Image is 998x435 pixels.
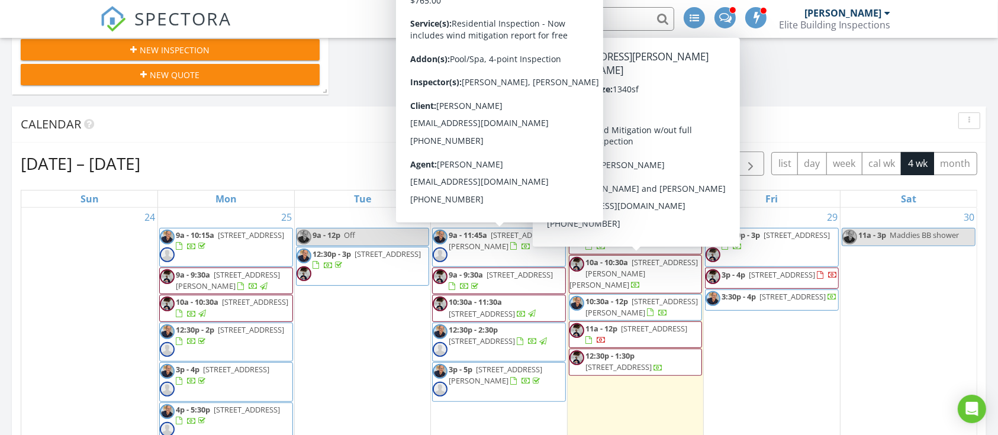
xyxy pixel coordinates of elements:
[449,230,557,252] a: 9a - 11:45a [STREET_ADDRESS][PERSON_NAME]
[352,191,374,207] a: Tuesday
[961,208,977,227] a: Go to August 30, 2025
[415,208,430,227] a: Go to August 26, 2025
[159,323,293,362] a: 12:30p - 2p [STREET_ADDRESS]
[433,269,448,284] img: 449c47976f244a14a2a42ff3df556231.jpeg
[779,19,890,31] div: Elite Building Inspections
[621,323,687,334] span: [STREET_ADDRESS]
[176,269,280,291] a: 9a - 9:30a [STREET_ADDRESS][PERSON_NAME]
[585,296,628,307] span: 10:30a - 12p
[569,255,703,294] a: 10a - 10:30a [STREET_ADDRESS][PERSON_NAME][PERSON_NAME]
[764,191,781,207] a: Friday
[437,7,674,31] input: Search everything...
[449,324,498,335] span: 12:30p - 2:30p
[722,230,760,240] span: 12:30p - 3p
[218,324,284,335] span: [STREET_ADDRESS]
[433,342,448,357] img: default-user-f0147aede5fd5fa78ca7ade42f37bd4542148d508eef1c3d3ea960f66861d68b.jpg
[706,230,720,244] img: action_shot_2.jpg
[313,249,421,270] a: 12:30p - 3p [STREET_ADDRESS]
[449,364,472,375] span: 3p - 5p
[176,364,269,386] a: 3p - 4p [STREET_ADDRESS]
[160,364,175,379] img: action_shot_2.jpg
[585,296,698,318] span: [STREET_ADDRESS][PERSON_NAME]
[585,350,663,372] a: 12:30p - 1:30p [STREET_ADDRESS]
[355,249,421,259] span: [STREET_ADDRESS]
[899,191,919,207] a: Saturday
[449,364,542,386] span: [STREET_ADDRESS][PERSON_NAME]
[160,230,175,244] img: action_shot_2.jpg
[449,230,557,252] span: [STREET_ADDRESS][PERSON_NAME]
[569,296,584,311] img: action_shot_2.jpg
[176,297,288,318] a: 10a - 10:30a [STREET_ADDRESS]
[432,228,566,267] a: 9a - 11:45a [STREET_ADDRESS][PERSON_NAME]
[569,230,584,244] img: 449c47976f244a14a2a42ff3df556231.jpeg
[297,266,311,281] img: 449c47976f244a14a2a42ff3df556231.jpeg
[159,228,293,267] a: 9a - 10:15a [STREET_ADDRESS]
[21,39,320,60] button: New Inspection
[449,269,483,280] span: 9a - 9:30a
[150,69,200,81] span: New Quote
[569,257,584,272] img: 449c47976f244a14a2a42ff3df556231.jpeg
[21,152,140,175] h2: [DATE] – [DATE]
[706,291,720,306] img: action_shot_2.jpg
[552,208,567,227] a: Go to August 27, 2025
[659,152,703,175] button: [DATE]
[585,296,698,318] a: 10:30a - 12p [STREET_ADDRESS][PERSON_NAME]
[449,336,515,346] span: [STREET_ADDRESS]
[737,152,765,176] button: Next
[176,404,280,426] a: 4p - 5:30p [STREET_ADDRESS]
[585,230,613,240] span: 9a - 10a
[21,116,81,132] span: Calendar
[432,295,566,321] a: 10:30a - 11:30a [STREET_ADDRESS]
[222,297,288,307] span: [STREET_ADDRESS]
[449,364,542,386] a: 3p - 5p [STREET_ADDRESS][PERSON_NAME]
[890,230,959,240] span: Maddies BB shower
[100,16,231,41] a: SPECTORA
[722,291,837,302] a: 3:30p - 4p [STREET_ADDRESS]
[842,230,857,244] img: action_shot_2.jpg
[858,230,886,240] span: 11a - 3p
[487,191,511,207] a: Wednesday
[585,350,635,361] span: 12:30p - 1:30p
[569,349,703,375] a: 12:30p - 1:30p [STREET_ADDRESS]
[706,269,720,284] img: 449c47976f244a14a2a42ff3df556231.jpeg
[159,268,293,294] a: 9a - 9:30a [STREET_ADDRESS][PERSON_NAME]
[176,324,284,346] a: 12:30p - 2p [STREET_ADDRESS]
[134,6,231,31] span: SPECTORA
[487,269,553,280] span: [STREET_ADDRESS]
[759,291,826,302] span: [STREET_ADDRESS]
[722,291,756,302] span: 3:30p - 4p
[214,404,280,415] span: [STREET_ADDRESS]
[21,64,320,85] button: New Quote
[585,362,652,372] span: [STREET_ADDRESS]
[764,230,830,240] span: [STREET_ADDRESS]
[78,191,101,207] a: Sunday
[449,230,487,240] span: 9a - 11:45a
[160,404,175,419] img: action_shot_2.jpg
[804,7,881,19] div: [PERSON_NAME]
[569,294,703,321] a: 10:30a - 12p [STREET_ADDRESS][PERSON_NAME]
[705,289,839,311] a: 3:30p - 4p [STREET_ADDRESS]
[569,323,584,338] img: 449c47976f244a14a2a42ff3df556231.jpeg
[569,350,584,365] img: 449c47976f244a14a2a42ff3df556231.jpeg
[710,152,738,176] button: Previous
[617,230,683,240] span: [STREET_ADDRESS]
[344,230,355,240] span: Off
[433,297,448,311] img: 449c47976f244a14a2a42ff3df556231.jpeg
[100,6,126,32] img: The Best Home Inspection Software - Spectora
[585,230,683,252] a: 9a - 10a [STREET_ADDRESS]
[433,230,448,244] img: action_shot_2.jpg
[160,269,175,284] img: 449c47976f244a14a2a42ff3df556231.jpeg
[771,152,798,175] button: list
[432,362,566,401] a: 3p - 5p [STREET_ADDRESS][PERSON_NAME]
[160,342,175,357] img: default-user-f0147aede5fd5fa78ca7ade42f37bd4542148d508eef1c3d3ea960f66861d68b.jpg
[862,152,902,175] button: cal wk
[585,257,628,268] span: 10a - 10:30a
[160,247,175,262] img: default-user-f0147aede5fd5fa78ca7ade42f37bd4542148d508eef1c3d3ea960f66861d68b.jpg
[958,395,986,423] div: Open Intercom Messenger
[569,228,703,254] a: 9a - 10a [STREET_ADDRESS]
[176,269,210,280] span: 9a - 9:30a
[176,297,218,307] span: 10a - 10:30a
[203,364,269,375] span: [STREET_ADDRESS]
[705,228,839,267] a: 12:30p - 3p [STREET_ADDRESS]
[296,247,430,286] a: 12:30p - 3p [STREET_ADDRESS]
